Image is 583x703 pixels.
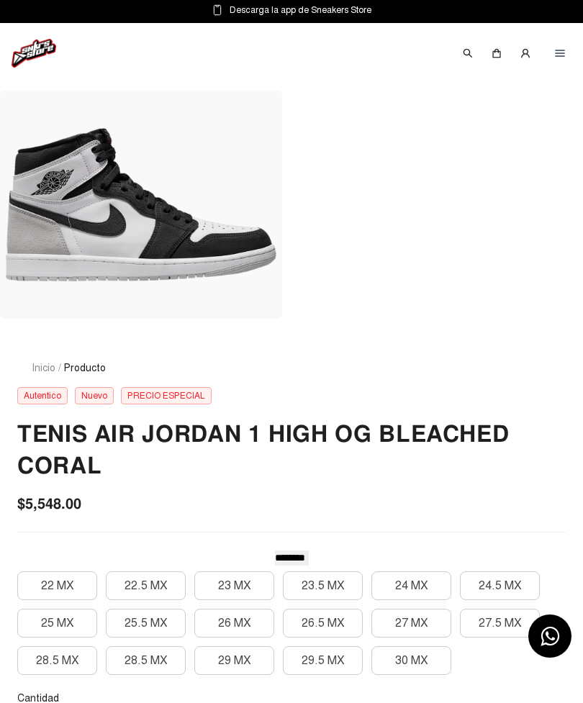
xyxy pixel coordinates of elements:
div: Nuevo [75,387,114,404]
button: 26 MX [194,609,274,638]
button: 27.5 MX [460,609,540,638]
button: 28.5 MX [17,646,97,675]
button: 29 MX [194,646,274,675]
button: 22 MX [17,571,97,600]
button: 26.5 MX [283,609,363,638]
button: 27 MX [371,609,451,638]
span: $5,548.00 [17,493,81,514]
span: Descarga la app de Sneakers Store [230,2,371,18]
button: 28.5 MX [106,646,186,675]
a: Inicio [32,362,55,374]
span: Producto [64,360,106,376]
button: 23 MX [194,571,274,600]
div: PRECIO ESPECIAL [121,387,212,404]
img: shopping [491,47,502,59]
button: 25 MX [17,609,97,638]
div: Autentico [17,387,68,404]
img: menu [554,47,566,59]
button: 25.5 MX [106,609,186,638]
button: 24.5 MX [460,571,540,600]
img: logo [12,39,56,68]
img: Tenis Air Jordan 1 High Og Bleached Coral [6,128,276,282]
button: 30 MX [371,646,451,675]
span: / [58,360,61,376]
button: 22.5 MX [106,571,186,600]
button: 29.5 MX [283,646,363,675]
img: search [462,47,474,59]
h2: Tenis Air Jordan 1 High Og Bleached Coral [17,419,566,482]
button: 24 MX [371,571,451,600]
button: 23.5 MX [283,571,363,600]
img: user [520,47,531,59]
